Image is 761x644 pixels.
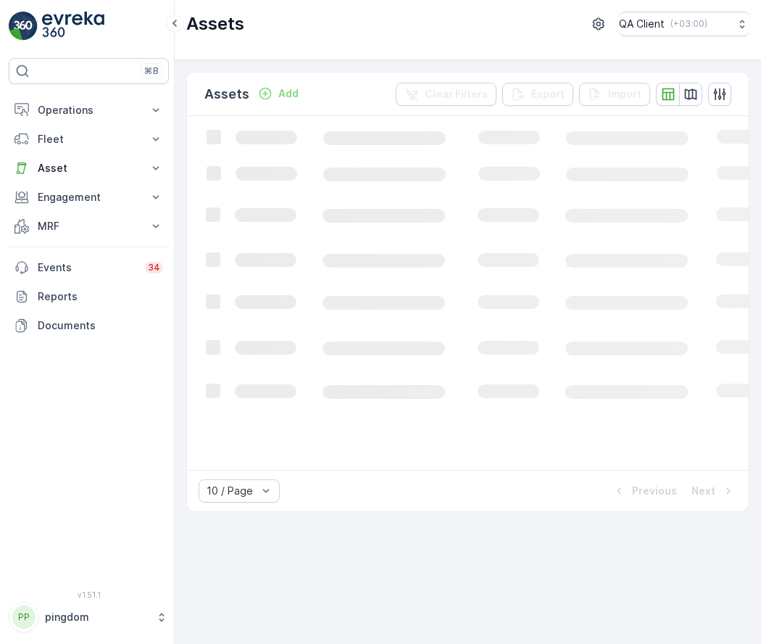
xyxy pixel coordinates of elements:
[12,606,36,629] div: PP
[9,253,169,282] a: Events34
[619,17,665,31] p: QA Client
[38,161,140,176] p: Asset
[186,12,244,36] p: Assets
[38,103,140,117] p: Operations
[38,132,140,146] p: Fleet
[9,311,169,340] a: Documents
[38,318,163,333] p: Documents
[42,12,104,41] img: logo_light-DOdMpM7g.png
[691,484,715,498] p: Next
[632,484,677,498] p: Previous
[502,83,573,106] button: Export
[579,83,650,106] button: Import
[45,610,149,624] p: pingdom
[144,65,159,77] p: ⌘B
[9,212,169,241] button: MRF
[670,18,707,30] p: ( +03:00 )
[9,125,169,154] button: Fleet
[610,482,678,500] button: Previous
[9,282,169,311] a: Reports
[204,84,249,104] p: Assets
[9,154,169,183] button: Asset
[9,183,169,212] button: Engagement
[278,86,299,101] p: Add
[38,289,163,304] p: Reports
[608,87,641,102] p: Import
[38,219,140,234] p: MRF
[396,83,496,106] button: Clear Filters
[9,590,169,599] span: v 1.51.1
[9,12,38,41] img: logo
[38,260,136,275] p: Events
[9,96,169,125] button: Operations
[252,85,304,102] button: Add
[425,87,488,102] p: Clear Filters
[148,262,160,273] p: 34
[531,87,565,102] p: Export
[690,482,737,500] button: Next
[38,190,140,205] p: Engagement
[9,602,169,632] button: PPpingdom
[619,12,749,36] button: QA Client(+03:00)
